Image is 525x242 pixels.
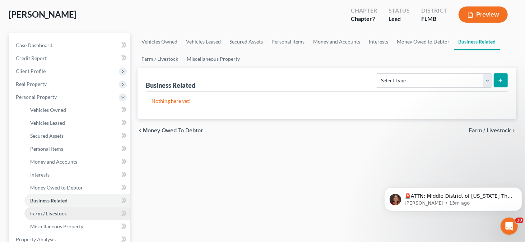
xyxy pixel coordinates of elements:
p: Nothing here yet! [152,97,502,105]
a: Interests [24,168,130,181]
a: Farm / Livestock [138,50,183,68]
span: Vehicles Owned [30,107,66,113]
a: Farm / Livestock [24,207,130,220]
a: Miscellaneous Property [183,50,245,68]
div: Business Related [146,81,196,90]
button: chevron_left Money Owed to Debtor [138,128,203,133]
div: Lead [389,15,410,23]
button: Farm / Livestock chevron_right [469,128,516,133]
span: Miscellaneous Property [30,223,83,229]
a: Personal Items [24,142,130,155]
span: Real Property [16,81,47,87]
iframe: Intercom live chat [501,218,518,235]
span: Money Owed to Debtor [143,128,203,133]
div: FLMB [421,15,447,23]
a: Miscellaneous Property [24,220,130,233]
a: Money Owed to Debtor [24,181,130,194]
div: Chapter [351,6,377,15]
span: Farm / Livestock [469,128,511,133]
div: Status [389,6,410,15]
div: Chapter [351,15,377,23]
a: Business Related [454,33,500,50]
span: 7 [372,15,375,22]
button: Preview [459,6,508,23]
a: Vehicles Leased [24,117,130,129]
span: Credit Report [16,55,47,61]
div: District [421,6,447,15]
span: Case Dashboard [16,42,52,48]
span: Business Related [30,197,68,204]
a: Money Owed to Debtor [393,33,454,50]
a: Money and Accounts [24,155,130,168]
i: chevron_left [138,128,143,133]
span: Interests [30,172,50,178]
a: Vehicles Owned [138,33,182,50]
a: Personal Items [268,33,309,50]
a: Money and Accounts [309,33,365,50]
span: Farm / Livestock [30,210,67,216]
span: Personal Items [30,146,63,152]
a: Business Related [24,194,130,207]
span: Vehicles Leased [30,120,65,126]
span: Personal Property [16,94,57,100]
span: Money and Accounts [30,159,77,165]
span: Secured Assets [30,133,64,139]
span: [PERSON_NAME] [9,9,76,19]
i: chevron_right [511,128,516,133]
span: 10 [515,218,524,223]
a: Interests [365,33,393,50]
span: Client Profile [16,68,46,74]
a: Vehicles Owned [24,104,130,117]
a: Credit Report [10,52,130,65]
a: Secured Assets [226,33,268,50]
a: Case Dashboard [10,39,130,52]
span: Money Owed to Debtor [30,184,83,191]
a: Secured Assets [24,129,130,142]
iframe: Intercom notifications message [381,172,525,223]
a: Vehicles Leased [182,33,226,50]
